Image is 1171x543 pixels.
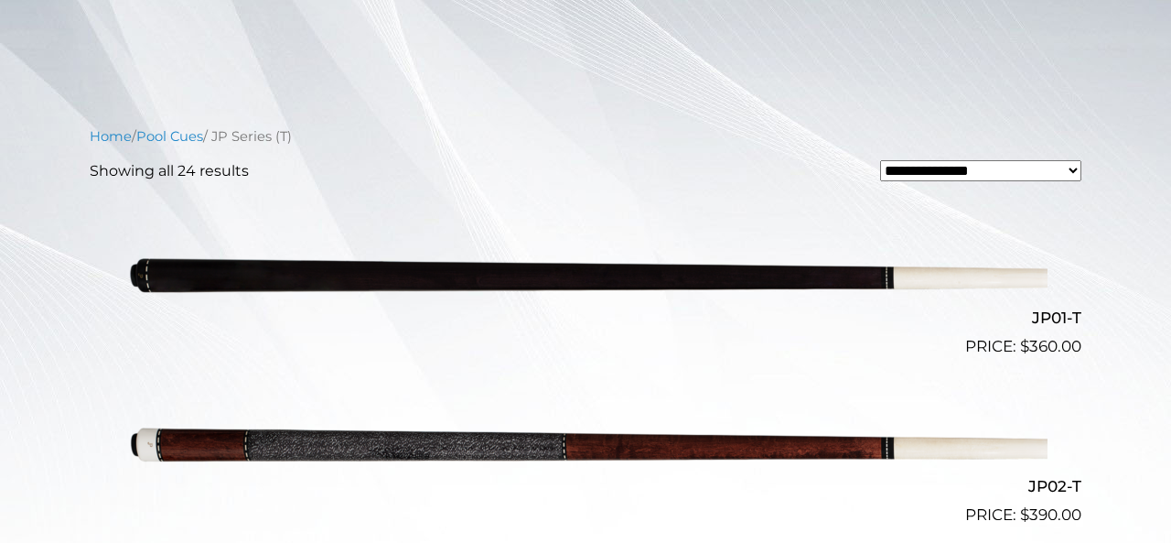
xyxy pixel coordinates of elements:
[90,366,1081,527] a: JP02-T $390.00
[136,128,203,145] a: Pool Cues
[90,160,249,182] p: Showing all 24 results
[1020,337,1029,355] span: $
[880,160,1081,181] select: Shop order
[1020,337,1081,355] bdi: 360.00
[1020,505,1081,524] bdi: 390.00
[124,197,1047,351] img: JP01-T
[90,300,1081,334] h2: JP01-T
[90,470,1081,504] h2: JP02-T
[124,366,1047,520] img: JP02-T
[1020,505,1029,524] span: $
[90,197,1081,358] a: JP01-T $360.00
[90,126,1081,147] nav: Breadcrumb
[90,128,132,145] a: Home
